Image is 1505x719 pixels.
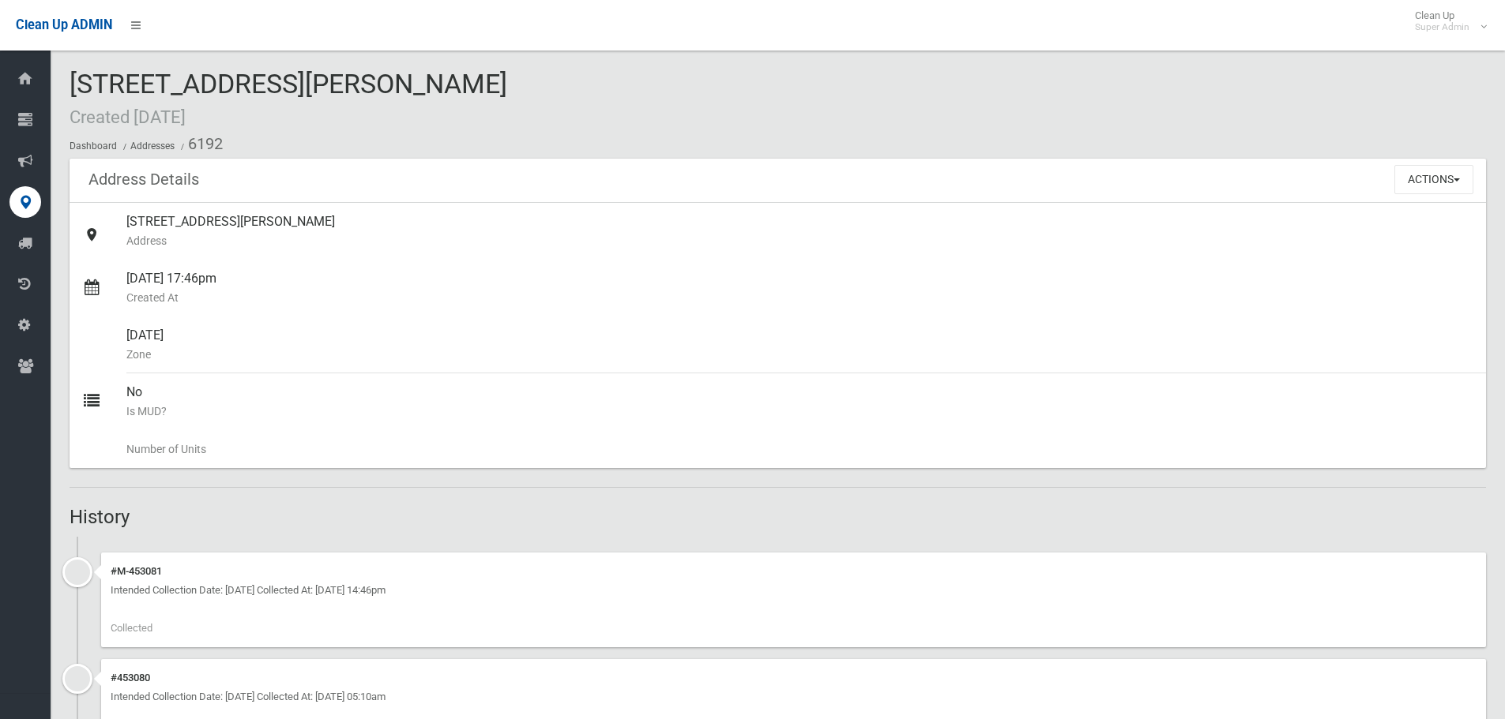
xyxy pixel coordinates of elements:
small: Created [DATE] [70,107,186,127]
small: Zone [126,345,1473,364]
small: Super Admin [1415,21,1469,33]
a: #453080 [111,672,150,683]
small: Number of Units [126,440,1473,459]
span: [STREET_ADDRESS][PERSON_NAME] [70,68,507,129]
h2: History [70,507,1486,527]
span: Collected [111,622,152,634]
small: Is MUD? [126,402,1473,421]
div: Intended Collection Date: [DATE] Collected At: [DATE] 14:46pm [111,581,1477,600]
li: 6192 [177,129,223,159]
div: [DATE] [126,316,1473,373]
small: Created At [126,288,1473,307]
button: Actions [1394,165,1473,194]
div: [STREET_ADDRESS][PERSON_NAME] [126,203,1473,260]
div: Intended Collection Date: [DATE] Collected At: [DATE] 05:10am [111,687,1477,706]
a: Dashboard [70,140,117,152]
small: Address [126,231,1473,250]
a: Addresses [130,140,175,152]
div: No [126,373,1473,430]
span: Clean Up ADMIN [16,17,112,32]
div: [DATE] 17:46pm [126,260,1473,316]
a: #M-453081 [111,565,162,577]
header: Address Details [70,164,218,195]
span: Clean Up [1407,9,1485,33]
